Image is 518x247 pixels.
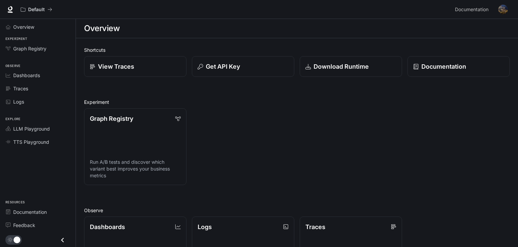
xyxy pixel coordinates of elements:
a: Download Runtime [300,56,402,77]
a: Graph RegistryRun A/B tests and discover which variant best improves your business metrics [84,108,186,185]
a: Logs [3,96,73,108]
p: Graph Registry [90,114,133,123]
p: Get API Key [206,62,240,71]
span: Documentation [13,208,47,216]
p: View Traces [98,62,134,71]
span: Overview [13,23,34,30]
a: Feedback [3,219,73,231]
span: Graph Registry [13,45,46,52]
span: Feedback [13,222,35,229]
p: Traces [305,222,325,231]
a: View Traces [84,56,186,77]
p: Download Runtime [314,62,369,71]
span: Traces [13,85,28,92]
a: Documentation [452,3,494,16]
p: Logs [198,222,212,231]
a: Dashboards [3,69,73,81]
h2: Observe [84,207,510,214]
h1: Overview [84,22,120,35]
button: Get API Key [192,56,294,77]
img: User avatar [498,5,508,14]
span: Dashboards [13,72,40,79]
a: Traces [3,83,73,94]
span: LLM Playground [13,125,50,132]
p: Run A/B tests and discover which variant best improves your business metrics [90,159,181,179]
span: Dark mode toggle [14,236,20,243]
h2: Shortcuts [84,46,510,53]
span: TTS Playground [13,138,49,145]
button: All workspaces [18,3,55,16]
a: Graph Registry [3,43,73,54]
p: Default [28,7,45,13]
a: Documentation [3,206,73,218]
a: LLM Playground [3,123,73,135]
span: Documentation [455,5,489,14]
button: User avatar [496,3,510,16]
span: Logs [13,98,24,105]
h2: Experiment [84,98,510,106]
a: Documentation [407,56,510,77]
p: Documentation [421,62,466,71]
p: Dashboards [90,222,125,231]
a: Overview [3,21,73,33]
a: TTS Playground [3,136,73,148]
button: Close drawer [55,233,70,247]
